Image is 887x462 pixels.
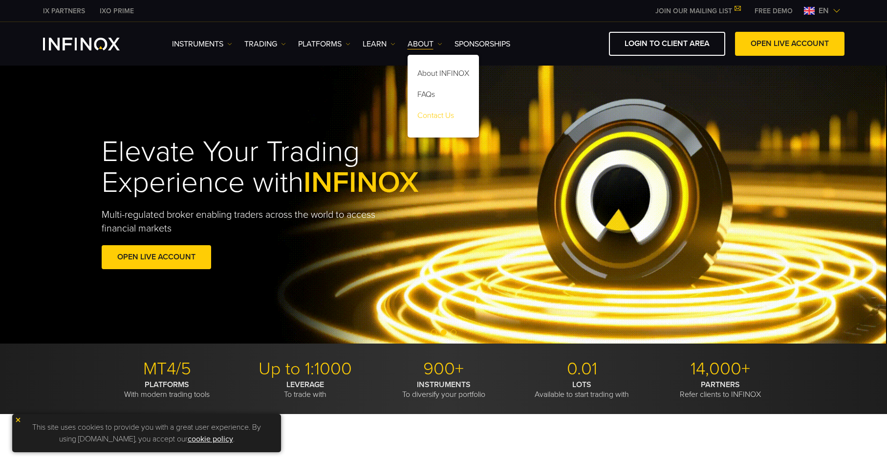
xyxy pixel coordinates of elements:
a: INFINOX Logo [43,38,143,50]
p: 900+ [378,358,509,380]
a: INFINOX [92,6,141,16]
p: 0.01 [517,358,648,380]
p: To trade with [240,380,371,399]
a: Instruments [172,38,232,50]
a: PLATFORMS [298,38,350,50]
p: With modern trading tools [102,380,233,399]
span: Go to slide 2 [441,329,447,335]
p: MT4/5 [102,358,233,380]
strong: PLATFORMS [145,380,189,390]
p: 14,000+ [655,358,786,380]
a: INFINOX MENU [747,6,800,16]
a: ABOUT [408,38,442,50]
p: This site uses cookies to provide you with a great user experience. By using [DOMAIN_NAME], you a... [17,419,276,447]
span: Go to slide 1 [431,329,437,335]
a: cookie policy [188,434,233,444]
p: Available to start trading with [517,380,648,399]
strong: LEVERAGE [286,380,324,390]
a: SPONSORSHIPS [454,38,510,50]
p: Multi-regulated broker enabling traders across the world to access financial markets [102,208,392,235]
p: To diversify your portfolio [378,380,509,399]
a: About INFINOX [408,65,479,86]
span: en [815,5,833,17]
p: Refer clients to INFINOX [655,380,786,399]
a: OPEN LIVE ACCOUNT [735,32,844,56]
strong: INSTRUMENTS [417,380,471,390]
strong: PARTNERS [701,380,740,390]
a: Contact Us [408,107,479,128]
strong: LOTS [572,380,591,390]
span: Go to slide 3 [451,329,456,335]
a: JOIN OUR MAILING LIST [648,7,747,15]
a: INFINOX [36,6,92,16]
h1: Elevate Your Trading Experience with [102,137,464,198]
a: LOGIN TO CLIENT AREA [609,32,725,56]
span: INFINOX [303,165,419,200]
a: Learn [363,38,395,50]
img: yellow close icon [15,416,22,423]
a: OPEN LIVE ACCOUNT [102,245,211,269]
p: Up to 1:1000 [240,358,371,380]
a: FAQs [408,86,479,107]
a: TRADING [244,38,286,50]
